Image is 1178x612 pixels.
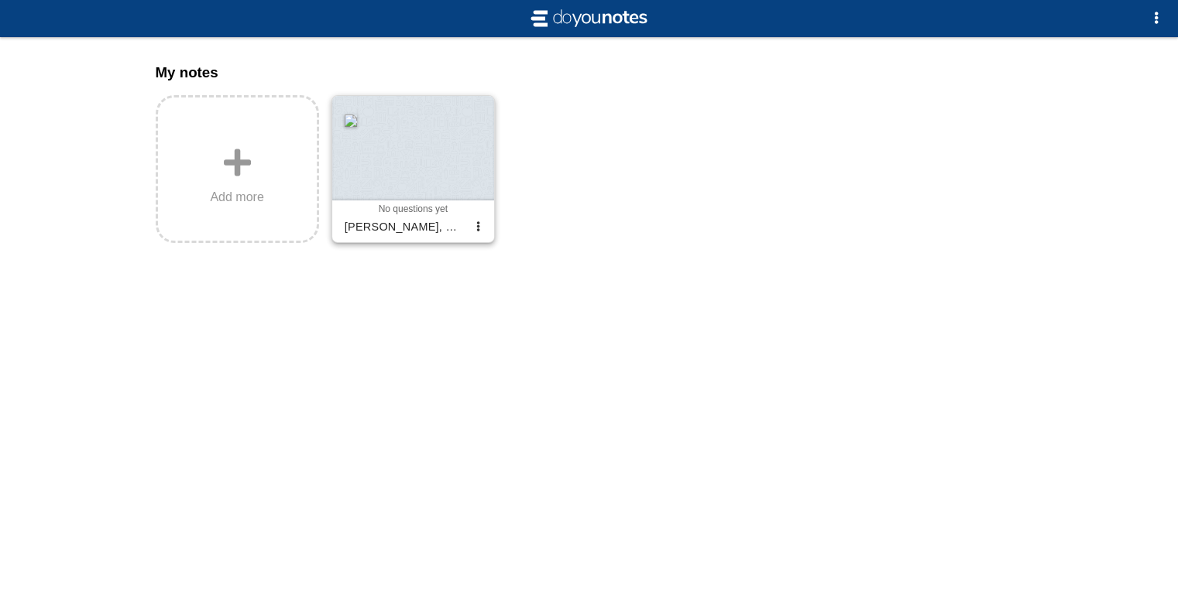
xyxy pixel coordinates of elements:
[331,95,495,243] a: No questions yet[PERSON_NAME], Membrane Potential
[338,214,469,239] div: [PERSON_NAME], Membrane Potential
[379,203,448,214] span: No questions yet
[210,190,263,204] span: Add more
[1141,3,1172,34] button: Options
[156,64,1023,81] h3: My notes
[527,6,651,31] img: svg+xml;base64,CiAgICAgIDxzdmcgdmlld0JveD0iLTIgLTIgMjAgNCIgeG1sbnM9Imh0dHA6Ly93d3cudzMub3JnLzIwMD...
